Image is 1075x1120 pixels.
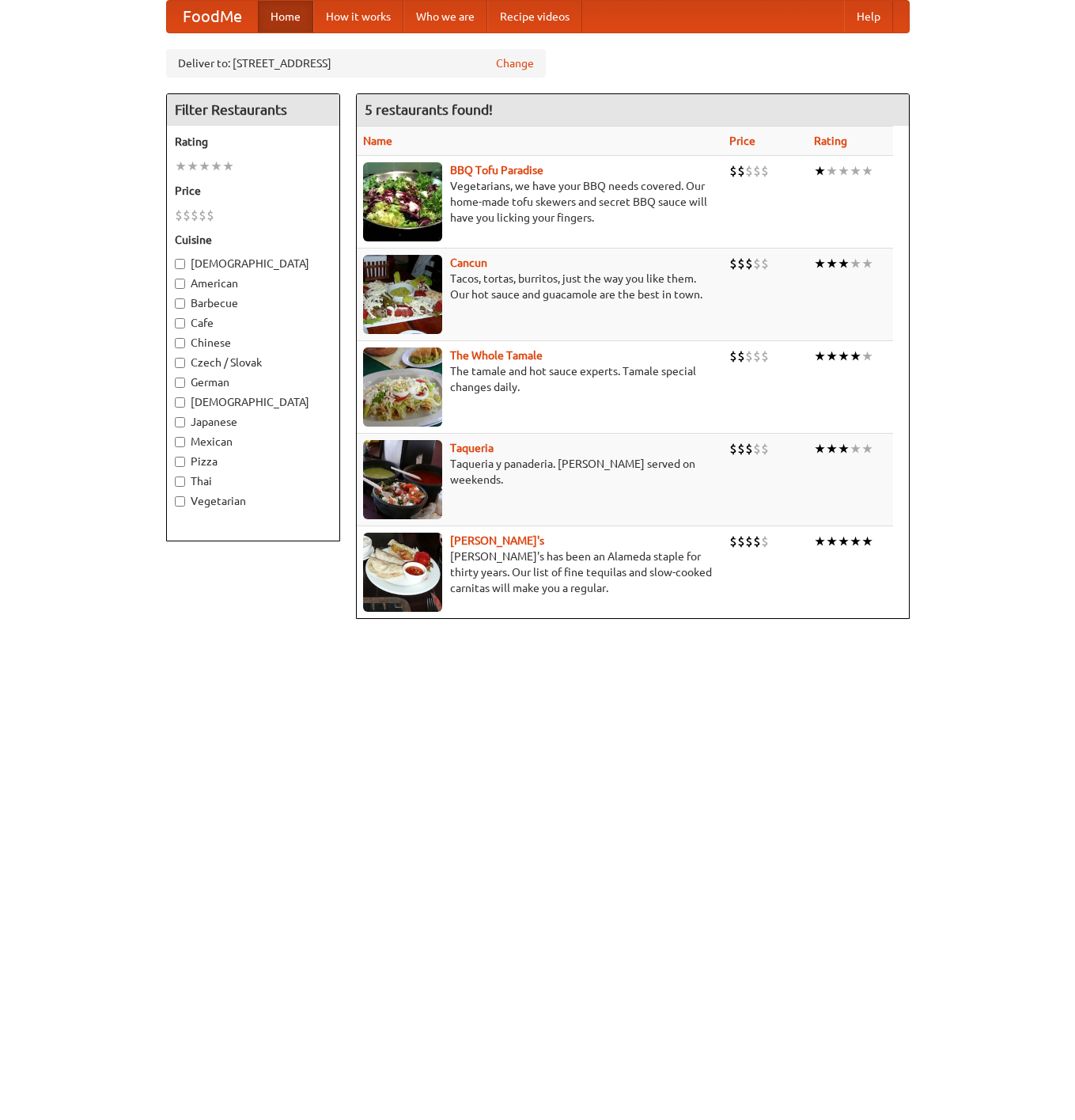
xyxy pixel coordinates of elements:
img: tofuparadise.jpg [363,162,442,241]
li: ★ [814,162,826,180]
li: ★ [850,162,861,180]
a: Rating [814,135,847,147]
a: The Whole Tamale [450,349,543,362]
li: ★ [861,255,873,272]
a: Price [729,135,755,147]
input: German [175,378,185,388]
li: ★ [850,255,861,272]
li: $ [753,162,761,180]
input: Japanese [175,417,185,427]
label: American [175,275,331,291]
a: Recipe videos [487,1,582,32]
li: ★ [222,158,234,175]
li: ★ [210,158,222,175]
li: ★ [838,255,850,272]
img: wholetamale.jpg [363,347,442,427]
li: ★ [814,255,826,272]
li: $ [761,255,769,272]
li: $ [729,440,737,457]
li: $ [737,533,745,550]
li: $ [206,207,214,224]
li: $ [745,255,753,272]
label: Vegetarian [175,493,331,509]
a: How it works [313,1,403,32]
a: Home [258,1,313,32]
li: ★ [814,440,826,457]
label: Chinese [175,335,331,351]
label: German [175,374,331,390]
a: Cancun [450,256,487,269]
li: ★ [826,440,838,457]
li: $ [175,207,183,224]
h5: Rating [175,134,331,150]
p: Tacos, tortas, burritos, just the way you like them. Our hot sauce and guacamole are the best in ... [363,271,717,302]
li: ★ [826,162,838,180]
li: ★ [826,255,838,272]
li: ★ [826,347,838,365]
li: ★ [187,158,199,175]
li: $ [753,347,761,365]
li: $ [761,440,769,457]
input: Czech / Slovak [175,358,185,368]
input: [DEMOGRAPHIC_DATA] [175,397,185,408]
li: $ [737,255,745,272]
label: [DEMOGRAPHIC_DATA] [175,394,331,410]
li: ★ [838,533,850,550]
p: The tamale and hot sauce experts. Tamale special changes daily. [363,363,717,395]
img: pedros.jpg [363,533,442,612]
input: [DEMOGRAPHIC_DATA] [175,259,185,269]
li: $ [745,162,753,180]
a: Who we are [403,1,487,32]
img: cancun.jpg [363,255,442,334]
label: Japanese [175,414,331,430]
li: $ [745,533,753,550]
li: ★ [861,347,873,365]
a: Change [496,55,534,71]
input: American [175,279,185,289]
li: $ [737,347,745,365]
h4: Filter Restaurants [167,94,339,126]
li: ★ [175,158,187,175]
a: Taqueria [450,442,494,454]
input: Chinese [175,338,185,348]
h5: Price [175,183,331,199]
label: [DEMOGRAPHIC_DATA] [175,256,331,271]
li: ★ [838,347,850,365]
li: $ [729,533,737,550]
a: BBQ Tofu Paradise [450,164,543,177]
li: ★ [850,533,861,550]
a: [PERSON_NAME]'s [450,534,544,547]
li: ★ [199,158,210,175]
li: ★ [861,162,873,180]
div: Deliver to: [STREET_ADDRESS] [166,49,546,78]
li: $ [745,347,753,365]
li: $ [737,162,745,180]
a: FoodMe [167,1,258,32]
li: $ [753,533,761,550]
p: Taqueria y panaderia. [PERSON_NAME] served on weekends. [363,456,717,488]
li: $ [761,162,769,180]
p: Vegetarians, we have your BBQ needs covered. Our home-made tofu skewers and secret BBQ sauce will... [363,178,717,226]
label: Thai [175,473,331,489]
input: Vegetarian [175,496,185,507]
li: ★ [826,533,838,550]
li: $ [729,162,737,180]
input: Pizza [175,457,185,467]
a: Name [363,135,392,147]
li: ★ [861,533,873,550]
li: $ [761,347,769,365]
li: ★ [838,440,850,457]
li: ★ [850,347,861,365]
p: [PERSON_NAME]'s has been an Alameda staple for thirty years. Our list of fine tequilas and slow-c... [363,549,717,596]
label: Pizza [175,454,331,469]
li: $ [199,207,206,224]
li: $ [729,347,737,365]
li: ★ [838,162,850,180]
li: $ [183,207,191,224]
label: Barbecue [175,295,331,311]
h5: Cuisine [175,232,331,248]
